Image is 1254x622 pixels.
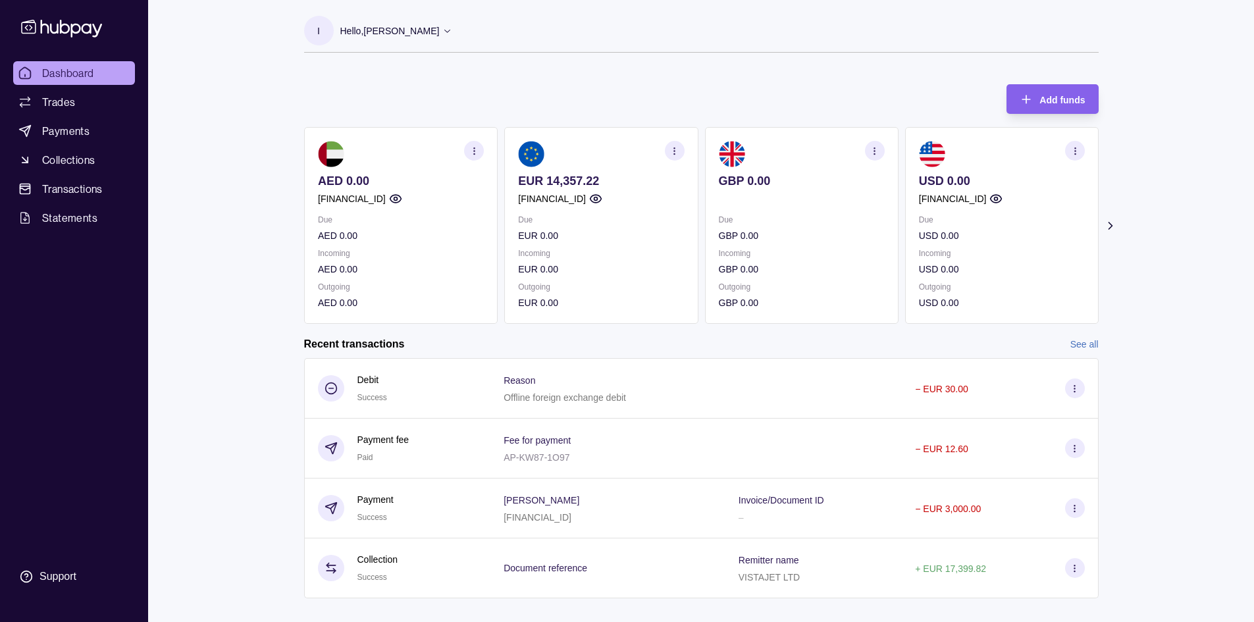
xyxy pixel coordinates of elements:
[718,228,884,243] p: GBP 0.00
[357,453,373,462] span: Paid
[357,492,394,507] p: Payment
[918,262,1084,276] p: USD 0.00
[318,213,484,227] p: Due
[739,512,744,523] p: –
[13,177,135,201] a: Transactions
[42,210,97,226] span: Statements
[340,24,440,38] p: Hello, [PERSON_NAME]
[357,393,387,402] span: Success
[915,384,968,394] p: − EUR 30.00
[718,280,884,294] p: Outgoing
[915,504,981,514] p: − EUR 3,000.00
[518,228,684,243] p: EUR 0.00
[357,432,409,447] p: Payment fee
[504,392,626,403] p: Offline foreign exchange debit
[518,296,684,310] p: EUR 0.00
[318,262,484,276] p: AED 0.00
[1006,84,1098,114] button: Add funds
[504,435,571,446] p: Fee for payment
[718,174,884,188] p: GBP 0.00
[739,495,824,505] p: Invoice/Document ID
[718,262,884,276] p: GBP 0.00
[318,228,484,243] p: AED 0.00
[42,65,94,81] span: Dashboard
[918,280,1084,294] p: Outgoing
[13,148,135,172] a: Collections
[504,512,571,523] p: [FINANCIAL_ID]
[918,192,986,206] p: [FINANCIAL_ID]
[317,24,320,38] p: I
[13,61,135,85] a: Dashboard
[504,452,569,463] p: AP-KW87-1O97
[518,141,544,167] img: eu
[42,94,75,110] span: Trades
[718,246,884,261] p: Incoming
[42,152,95,168] span: Collections
[915,563,986,574] p: + EUR 17,399.82
[918,174,1084,188] p: USD 0.00
[357,373,387,387] p: Debit
[13,90,135,114] a: Trades
[918,141,945,167] img: us
[918,228,1084,243] p: USD 0.00
[518,213,684,227] p: Due
[357,573,387,582] span: Success
[718,213,884,227] p: Due
[739,555,799,565] p: Remitter name
[518,174,684,188] p: EUR 14,357.22
[304,337,405,351] h2: Recent transactions
[318,296,484,310] p: AED 0.00
[718,141,745,167] img: gb
[718,296,884,310] p: GBP 0.00
[504,495,579,505] p: [PERSON_NAME]
[13,563,135,590] a: Support
[918,246,1084,261] p: Incoming
[357,513,387,522] span: Success
[504,375,535,386] p: Reason
[318,280,484,294] p: Outgoing
[518,262,684,276] p: EUR 0.00
[357,552,398,567] p: Collection
[318,141,344,167] img: ae
[39,569,76,584] div: Support
[1070,337,1099,351] a: See all
[504,563,587,573] p: Document reference
[918,296,1084,310] p: USD 0.00
[518,280,684,294] p: Outgoing
[318,192,386,206] p: [FINANCIAL_ID]
[739,572,800,583] p: VISTAJET LTD
[42,181,103,197] span: Transactions
[915,444,968,454] p: − EUR 12.60
[318,246,484,261] p: Incoming
[518,246,684,261] p: Incoming
[318,174,484,188] p: AED 0.00
[518,192,586,206] p: [FINANCIAL_ID]
[1039,95,1085,105] span: Add funds
[13,119,135,143] a: Payments
[918,213,1084,227] p: Due
[42,123,90,139] span: Payments
[13,206,135,230] a: Statements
